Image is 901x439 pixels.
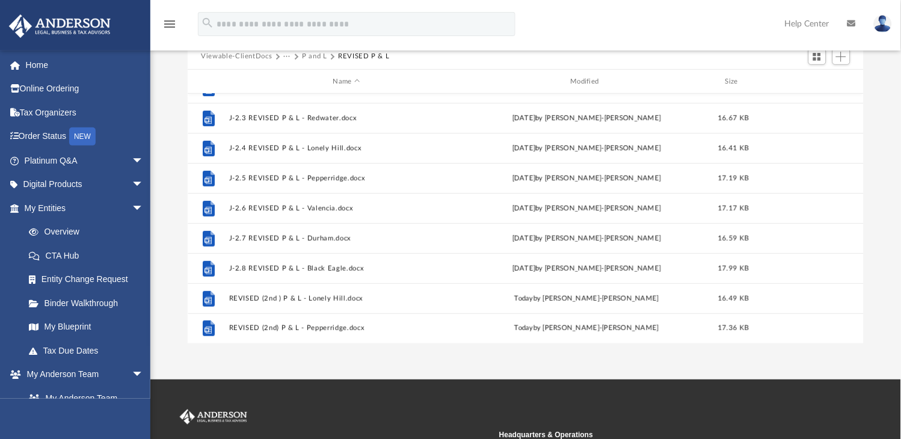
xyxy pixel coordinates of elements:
span: 17.99 KB [718,265,749,272]
button: J-2.3 REVISED P & L - Redwater.docx [229,114,464,122]
button: P and L [302,51,327,62]
img: Anderson Advisors Platinum Portal [177,410,250,425]
a: My Blueprint [17,315,156,339]
a: Home [8,53,162,77]
a: menu [162,23,177,31]
a: Binder Walkthrough [17,291,162,315]
span: 16.67 KB [718,115,749,121]
div: by [PERSON_NAME]-[PERSON_NAME] [469,324,704,334]
a: My Entitiesarrow_drop_down [8,196,162,220]
span: 17.36 KB [718,325,749,332]
div: [DATE] by [PERSON_NAME]-[PERSON_NAME] [469,143,704,154]
div: Modified [469,76,704,87]
i: search [201,16,214,29]
a: CTA Hub [17,244,162,268]
span: arrow_drop_down [132,196,156,221]
button: J-2.4 REVISED P & L - Lonely Hill.docx [229,144,464,152]
span: today [515,295,534,302]
img: User Pic [874,15,892,32]
a: Platinum Q&Aarrow_drop_down [8,149,162,173]
span: 17.17 KB [718,205,749,212]
button: ··· [283,51,291,62]
span: arrow_drop_down [132,149,156,173]
button: J-2.5 REVISED P & L - Pepperridge.docx [229,174,464,182]
a: Digital Productsarrow_drop_down [8,173,162,197]
span: 17.19 KB [718,175,749,182]
a: Entity Change Request [17,268,162,292]
div: Name [229,76,464,87]
button: J-2.7 REVISED P & L - Durham.docx [229,235,464,242]
div: NEW [69,127,96,146]
button: REVISED P & L [338,51,389,62]
div: [DATE] by [PERSON_NAME]-[PERSON_NAME] [469,263,704,274]
img: Anderson Advisors Platinum Portal [5,14,114,38]
a: My Anderson Teamarrow_drop_down [8,363,156,387]
div: [DATE] by [PERSON_NAME]-[PERSON_NAME] [469,233,704,244]
i: menu [162,17,177,31]
span: 16.49 KB [718,295,749,302]
span: arrow_drop_down [132,173,156,197]
span: 16.41 KB [718,145,749,152]
button: Add [832,48,850,65]
button: J-2.8 REVISED P & L - Black Eagle.docx [229,265,464,272]
div: Size [710,76,758,87]
span: arrow_drop_down [132,363,156,387]
div: [DATE] by [PERSON_NAME]-[PERSON_NAME] [469,113,704,124]
button: Switch to Grid View [808,48,826,65]
span: 16.59 KB [718,235,749,242]
div: id [193,76,223,87]
span: today [515,325,534,332]
a: Tax Due Dates [17,339,162,363]
a: Overview [17,220,162,244]
button: Viewable-ClientDocs [201,51,272,62]
div: id [763,76,847,87]
a: Order StatusNEW [8,124,162,149]
button: REVISED (2nd) P & L - Pepperridge.docx [229,325,464,333]
div: [DATE] by [PERSON_NAME]-[PERSON_NAME] [469,203,704,214]
div: [DATE] by [PERSON_NAME]-[PERSON_NAME] [469,173,704,184]
button: REVISED (2nd ) P & L - Lonely Hill.docx [229,295,464,302]
a: Tax Organizers [8,100,162,124]
button: J-2.6 REVISED P & L - Valencia.docx [229,204,464,212]
a: My Anderson Team [17,386,150,410]
div: grid [188,94,864,343]
a: Online Ordering [8,77,162,101]
div: by [PERSON_NAME]-[PERSON_NAME] [469,293,704,304]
